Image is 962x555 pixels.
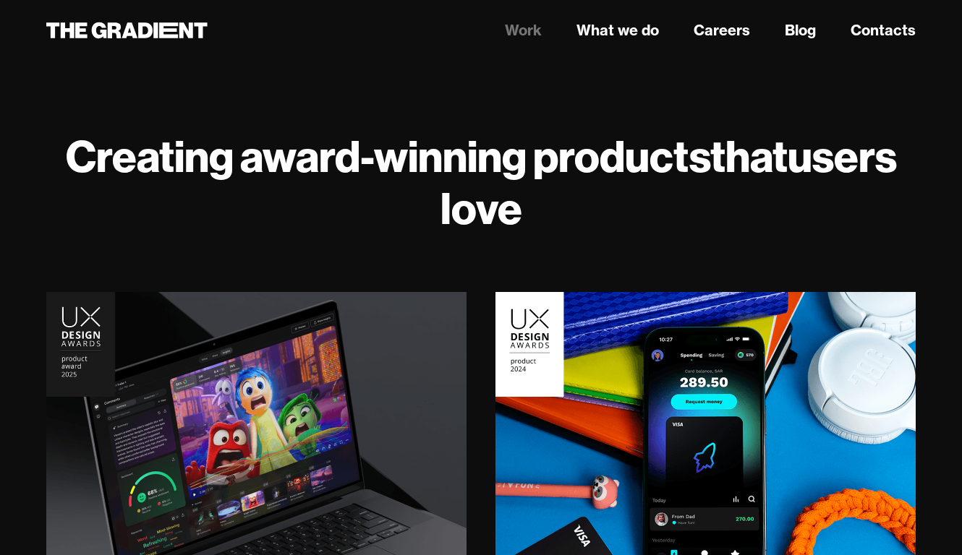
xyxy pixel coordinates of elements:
[851,20,916,41] a: Contacts
[576,20,659,41] a: What we do
[710,129,788,184] strong: that
[785,20,816,41] a: Blog
[694,20,750,41] a: Careers
[46,130,916,234] h1: Creating award-winning products users love
[505,20,542,41] a: Work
